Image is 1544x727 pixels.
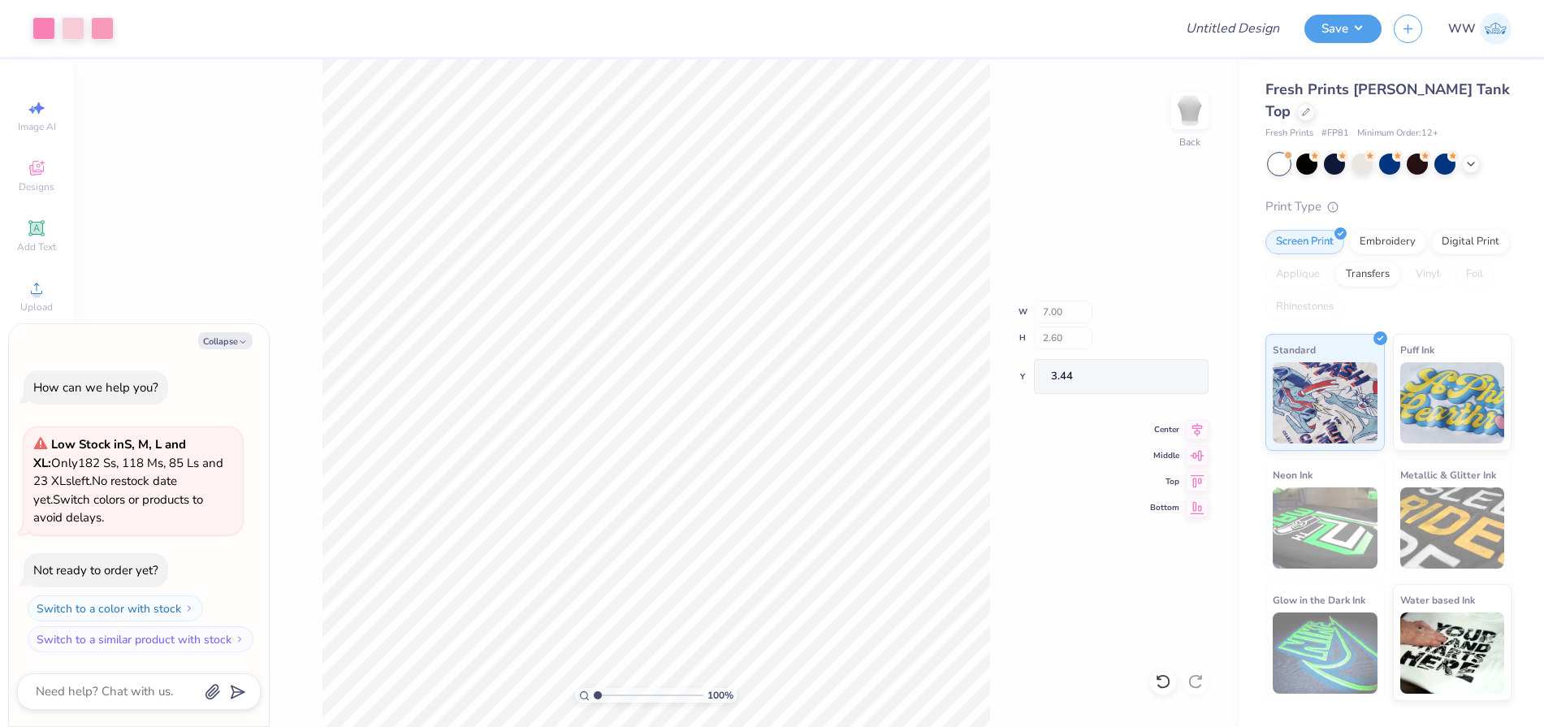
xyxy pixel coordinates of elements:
img: Neon Ink [1273,487,1377,569]
span: # FP81 [1321,127,1349,141]
span: Glow in the Dark Ink [1273,591,1365,608]
div: Screen Print [1265,230,1344,254]
span: Puff Ink [1400,341,1434,358]
img: Water based Ink [1400,612,1505,694]
a: WW [1448,13,1512,45]
input: Untitled Design [1173,12,1292,45]
img: Wiro Wink [1480,13,1512,45]
div: Rhinestones [1265,295,1344,319]
span: Top [1150,476,1179,487]
strong: Low Stock in S, M, L and XL : [33,436,186,471]
div: Digital Print [1431,230,1510,254]
span: Neon Ink [1273,466,1313,483]
img: Switch to a similar product with stock [235,634,244,644]
img: Puff Ink [1400,362,1505,444]
img: Glow in the Dark Ink [1273,612,1377,694]
span: Center [1150,424,1179,435]
button: Collapse [198,332,253,349]
span: Add Text [17,240,56,253]
span: Image AI [18,120,56,133]
button: Switch to a color with stock [28,595,203,621]
span: Standard [1273,341,1316,358]
span: Fresh Prints [PERSON_NAME] Tank Top [1265,80,1510,121]
span: WW [1448,19,1476,38]
img: Back [1174,94,1206,127]
span: Water based Ink [1400,591,1475,608]
div: Back [1179,135,1200,149]
span: Only 182 Ss, 118 Ms, 85 Ls and 23 XLs left. Switch colors or products to avoid delays. [33,436,223,526]
div: Transfers [1335,262,1400,287]
img: Standard [1273,362,1377,444]
div: Vinyl [1405,262,1451,287]
img: Switch to a color with stock [184,604,194,613]
img: Metallic & Glitter Ink [1400,487,1505,569]
button: Save [1304,15,1382,43]
span: Upload [20,301,53,314]
span: 100 % [707,688,733,703]
div: Foil [1455,262,1494,287]
span: Fresh Prints [1265,127,1313,141]
div: Applique [1265,262,1330,287]
button: Switch to a similar product with stock [28,626,253,652]
span: No restock date yet. [33,473,177,508]
span: Middle [1150,450,1179,461]
div: Embroidery [1349,230,1426,254]
span: Minimum Order: 12 + [1357,127,1438,141]
div: Print Type [1265,197,1512,216]
span: Bottom [1150,502,1179,513]
div: Not ready to order yet? [33,562,158,578]
span: Metallic & Glitter Ink [1400,466,1496,483]
span: Designs [19,180,54,193]
div: How can we help you? [33,379,158,396]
